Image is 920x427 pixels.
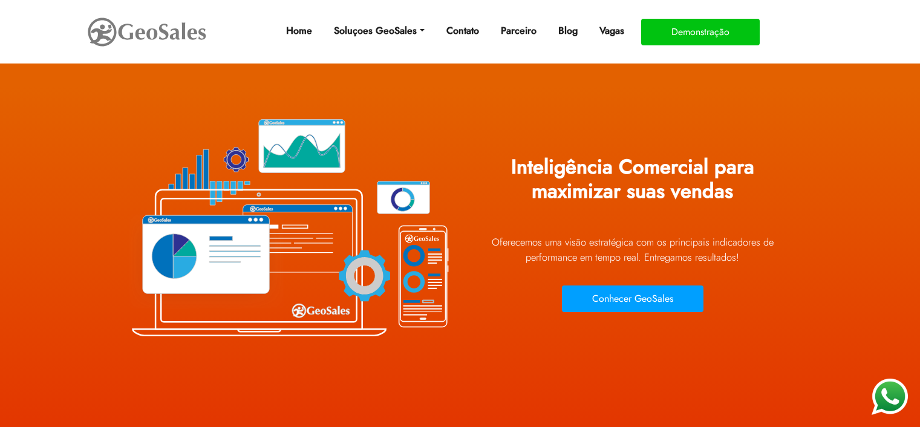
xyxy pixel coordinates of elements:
button: Conhecer GeoSales [562,285,703,312]
a: Parceiro [496,19,541,43]
a: Home [281,19,317,43]
a: Soluçoes GeoSales [329,19,429,43]
img: WhatsApp [872,379,908,415]
a: Blog [553,19,582,43]
a: Vagas [595,19,629,43]
h1: Inteligência Comercial para maximizar suas vendas [469,146,796,221]
p: Oferecemos uma visão estratégica com os principais indicadores de performance em tempo real. Ent... [469,235,796,265]
img: GeoSales [86,15,207,49]
img: Plataforma GeoSales [125,91,451,363]
button: Demonstração [641,19,760,45]
a: Contato [442,19,484,43]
